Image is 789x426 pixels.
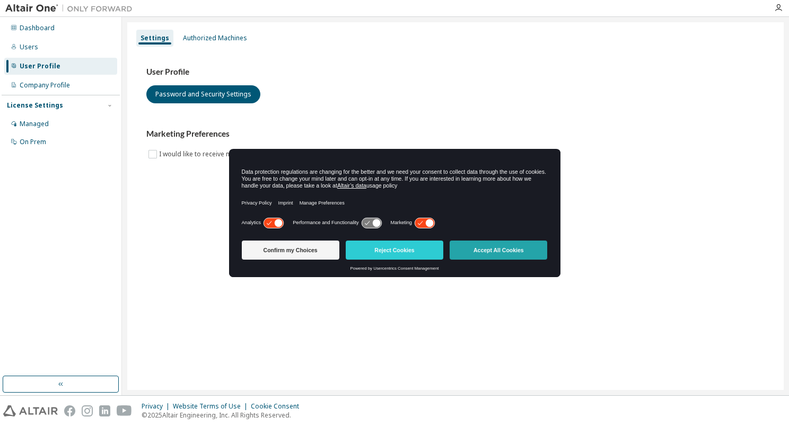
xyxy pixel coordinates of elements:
button: Password and Security Settings [146,85,260,103]
div: Cookie Consent [251,402,305,411]
h3: User Profile [146,67,765,77]
p: © 2025 Altair Engineering, Inc. All Rights Reserved. [142,411,305,420]
div: Website Terms of Use [173,402,251,411]
img: linkedin.svg [99,405,110,416]
div: Authorized Machines [183,34,247,42]
div: Dashboard [20,24,55,32]
img: Altair One [5,3,138,14]
img: facebook.svg [64,405,75,416]
img: instagram.svg [82,405,93,416]
h3: Marketing Preferences [146,129,765,139]
div: User Profile [20,62,60,70]
div: Settings [141,34,169,42]
img: altair_logo.svg [3,405,58,416]
div: Managed [20,120,49,128]
div: Company Profile [20,81,70,90]
img: youtube.svg [117,405,132,416]
div: Users [20,43,38,51]
div: License Settings [7,101,63,110]
div: Privacy [142,402,173,411]
div: On Prem [20,138,46,146]
label: I would like to receive marketing emails from Altair [159,148,314,161]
